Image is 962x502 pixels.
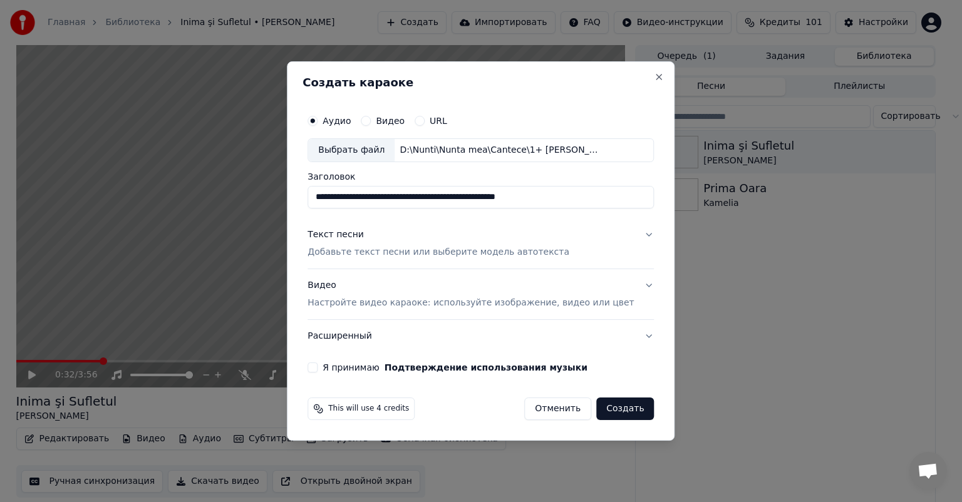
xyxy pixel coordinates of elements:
div: D:\Nunti\Nunta mea\Cantece\1+ [PERSON_NAME] - Prietenii mei [DATE] (nana o data).mp3 [395,144,608,156]
h2: Создать караоке [303,77,659,88]
div: Выбрать файл [308,139,395,161]
label: Видео [376,116,405,125]
span: This will use 4 credits [328,404,409,414]
label: Аудио [323,116,351,125]
label: Я принимаю [323,363,587,372]
p: Добавьте текст песни или выберите модель автотекста [308,246,569,259]
button: Я принимаю [385,363,587,372]
div: Текст песни [308,228,364,241]
button: ВидеоНастройте видео караоке: используйте изображение, видео или цвет [308,269,654,319]
p: Настройте видео караоке: используйте изображение, видео или цвет [308,297,634,309]
button: Отменить [524,397,591,420]
label: URL [430,116,447,125]
label: Заголовок [308,172,654,181]
button: Текст песниДобавьте текст песни или выберите модель автотекста [308,218,654,269]
button: Расширенный [308,320,654,352]
div: Видео [308,279,634,309]
button: Создать [596,397,654,420]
